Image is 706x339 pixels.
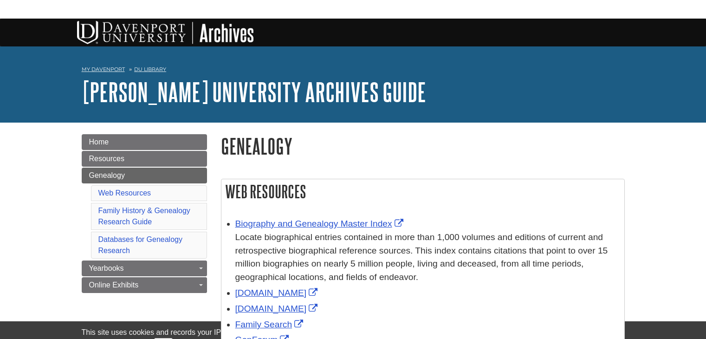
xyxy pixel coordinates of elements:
[82,78,426,106] a: [PERSON_NAME] University Archives Guide
[89,264,124,272] span: Yearbooks
[82,151,207,167] a: Resources
[98,235,182,254] a: Databases for Genealogy Research
[235,219,406,228] a: Link opens in new window
[221,134,625,158] h1: Genealogy
[89,138,109,146] span: Home
[89,155,124,163] span: Resources
[134,66,166,72] a: DU Library
[82,168,207,183] a: Genealogy
[82,65,125,73] a: My Davenport
[82,134,207,293] div: Guide Page Menu
[221,179,624,204] h2: Web Resources
[98,207,190,226] a: Family History & Genealogy Research Guide
[82,134,207,150] a: Home
[89,281,139,289] span: Online Exhibits
[82,261,207,276] a: Yearbooks
[235,231,620,284] div: Locate biographical entries contained in more than 1,000 volumes and editions of current and retr...
[235,304,320,313] a: Link opens in new window
[77,21,253,44] img: DU Archives
[235,319,306,329] a: Link opens in new window
[89,171,125,179] span: Genealogy
[235,288,320,298] a: Link opens in new window
[82,277,207,293] a: Online Exhibits
[82,63,625,78] nav: breadcrumb
[98,189,151,197] a: Web Resources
